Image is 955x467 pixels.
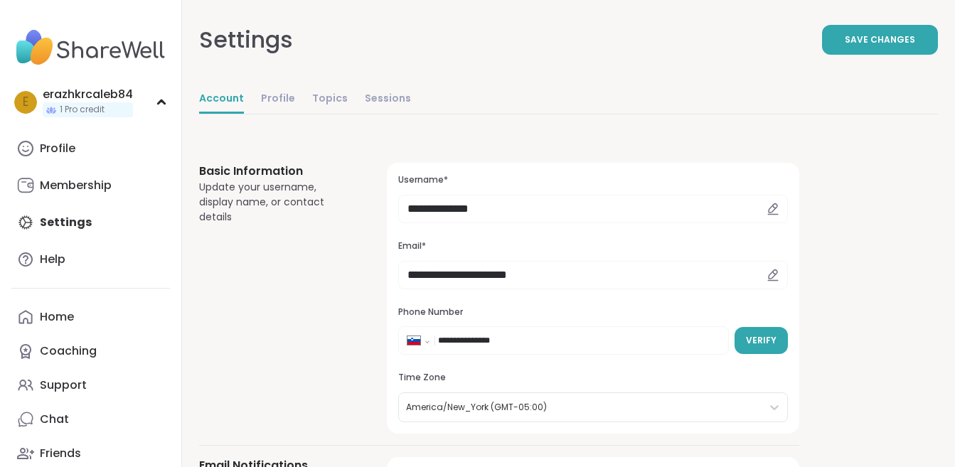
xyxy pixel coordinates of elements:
a: Help [11,242,170,277]
img: ShareWell Nav Logo [11,23,170,73]
a: Sessions [365,85,411,114]
div: Home [40,309,74,325]
div: Friends [40,446,81,461]
div: Chat [40,412,69,427]
a: Membership [11,168,170,203]
div: Membership [40,178,112,193]
a: Profile [11,131,170,166]
div: Profile [40,141,75,156]
a: Topics [312,85,348,114]
div: Update your username, display name, or contact details [199,180,353,225]
span: Save Changes [845,33,915,46]
div: Settings [199,23,293,57]
h3: Username* [398,174,788,186]
a: Support [11,368,170,402]
div: Help [40,252,65,267]
div: Coaching [40,343,97,359]
h3: Phone Number [398,306,788,318]
div: erazhkrcaleb84 [43,87,133,102]
a: Chat [11,402,170,436]
div: Support [40,377,87,393]
span: Verify [746,334,777,347]
a: Coaching [11,334,170,368]
a: Account [199,85,244,114]
span: e [23,93,28,112]
button: Verify [735,327,788,354]
h3: Time Zone [398,372,788,384]
span: 1 Pro credit [60,104,105,116]
button: Save Changes [822,25,938,55]
h3: Basic Information [199,163,353,180]
a: Profile [261,85,295,114]
h3: Email* [398,240,788,252]
a: Home [11,300,170,334]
